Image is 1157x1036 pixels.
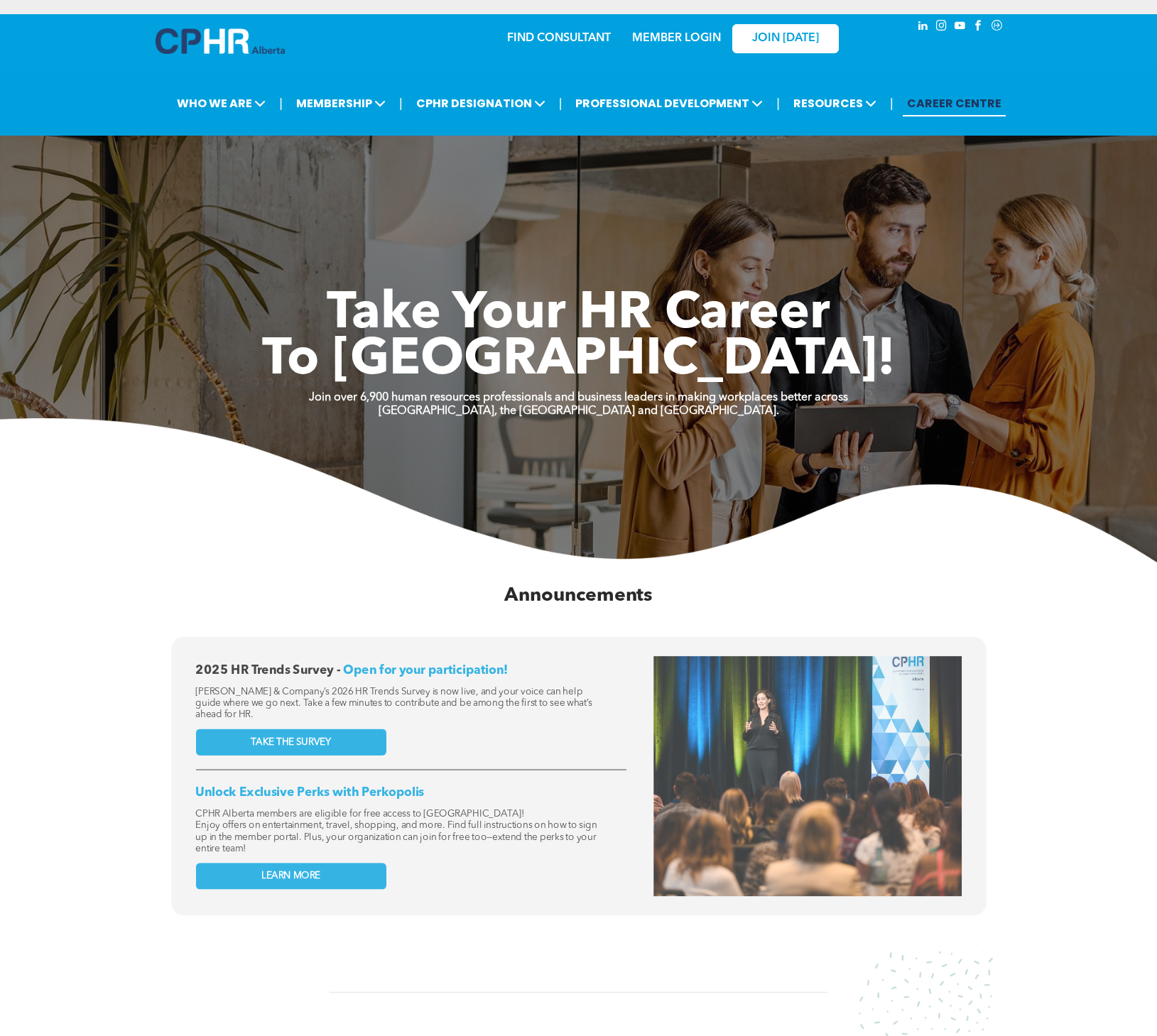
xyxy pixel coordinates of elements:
span: [PERSON_NAME] & Company’s 2026 HR Trends Survey is now live, and your voice can help guide where ... [195,687,592,719]
span: RESOURCES [789,90,881,116]
li: | [399,89,403,118]
span: Unlock Exclusive Perks with Perkopolis [195,787,424,799]
a: instagram [934,18,950,37]
span: CPHR Alberta members are eligible for free access to [GEOGRAPHIC_DATA]! [195,809,524,819]
a: MEMBER LOGIN [632,33,721,44]
span: To [GEOGRAPHIC_DATA]! [262,335,896,386]
span: LEARN MORE [261,871,320,882]
a: LEARN MORE [195,863,386,889]
li: | [279,89,283,118]
span: MEMBERSHIP [292,90,390,116]
img: A blue and white logo for cp alberta [156,28,285,54]
span: Open for your participation! [343,665,508,677]
span: 2025 HR Trends Survey - [195,665,340,677]
a: JOIN [DATE] [732,24,839,53]
a: FIND CONSULTANT [507,33,611,44]
span: Take Your HR Career [327,289,830,340]
a: TAKE THE SURVEY [195,729,386,756]
span: Announcements [504,587,652,606]
span: Enjoy offers on entertainment, travel, shopping, and more. Find full instructions on how to sign ... [195,821,597,854]
span: PROFESSIONAL DEVELOPMENT [571,90,767,116]
a: CAREER CENTRE [903,90,1006,116]
strong: Join over 6,900 human resources professionals and business leaders in making workplaces better ac... [309,392,848,403]
a: facebook [971,18,987,37]
strong: [GEOGRAPHIC_DATA], the [GEOGRAPHIC_DATA] and [GEOGRAPHIC_DATA]. [379,405,779,417]
a: youtube [952,18,968,37]
a: Social network [989,18,1005,37]
li: | [559,89,563,118]
span: JOIN [DATE] [752,32,819,45]
span: WHO WE ARE [173,90,270,116]
a: linkedin [916,18,931,37]
li: | [776,89,780,118]
span: CPHR DESIGNATION [412,90,550,116]
li: | [890,89,893,118]
span: TAKE THE SURVEY [251,736,330,748]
